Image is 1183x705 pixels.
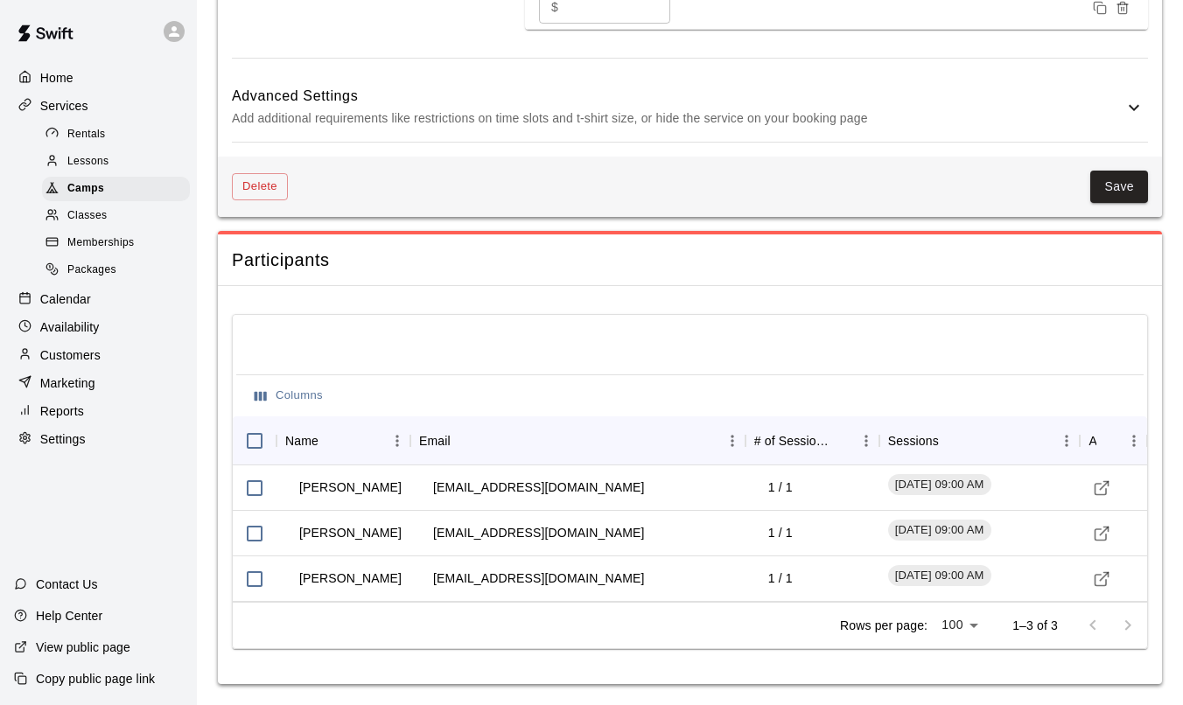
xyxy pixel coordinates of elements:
[934,612,984,638] div: 100
[42,177,190,201] div: Camps
[42,230,197,257] a: Memberships
[285,464,416,511] td: [PERSON_NAME]
[42,121,197,148] a: Rentals
[384,428,410,454] button: Menu
[40,374,95,392] p: Marketing
[14,398,183,424] a: Reports
[42,231,190,255] div: Memberships
[745,416,879,465] div: # of Sessions
[754,416,829,465] div: # of Sessions
[1088,475,1115,501] a: Visit customer profile
[276,416,410,465] div: Name
[40,430,86,448] p: Settings
[1096,429,1121,453] button: Sort
[14,426,183,452] a: Settings
[1012,617,1058,634] p: 1–3 of 3
[1080,416,1147,465] div: Actions
[14,93,183,119] a: Services
[754,555,807,602] td: 1 / 1
[67,153,109,171] span: Lessons
[42,257,197,284] a: Packages
[1088,520,1115,547] a: Visit customer profile
[419,416,451,465] div: Email
[419,555,658,602] td: [EMAIL_ADDRESS][DOMAIN_NAME]
[1053,428,1080,454] button: Menu
[888,568,991,584] span: [DATE] 09:00 AM
[419,464,658,511] td: [EMAIL_ADDRESS][DOMAIN_NAME]
[67,234,134,252] span: Memberships
[36,670,155,688] p: Copy public page link
[318,429,343,453] button: Sort
[42,122,190,147] div: Rentals
[451,429,475,453] button: Sort
[67,180,104,198] span: Camps
[1088,416,1096,465] div: Actions
[888,522,991,539] span: [DATE] 09:00 AM
[719,428,745,454] button: Menu
[14,370,183,396] a: Marketing
[42,176,197,203] a: Camps
[40,290,91,308] p: Calendar
[232,108,1123,129] p: Add additional requirements like restrictions on time slots and t-shirt size, or hide the service...
[879,416,1081,465] div: Sessions
[14,286,183,312] a: Calendar
[67,207,107,225] span: Classes
[14,314,183,340] a: Availability
[36,576,98,593] p: Contact Us
[42,204,190,228] div: Classes
[42,203,197,230] a: Classes
[67,126,106,143] span: Rentals
[1090,171,1148,203] button: Save
[853,428,879,454] button: Menu
[14,342,183,368] a: Customers
[939,429,963,453] button: Sort
[754,464,807,511] td: 1 / 1
[232,73,1148,142] div: Advanced SettingsAdd additional requirements like restrictions on time slots and t-shirt size, or...
[840,617,927,634] p: Rows per page:
[14,65,183,91] a: Home
[40,346,101,364] p: Customers
[829,429,853,453] button: Sort
[1088,566,1115,592] a: Visit customer profile
[285,416,318,465] div: Name
[888,477,991,493] span: [DATE] 09:00 AM
[232,173,288,200] button: Delete
[285,510,416,556] td: [PERSON_NAME]
[285,555,416,602] td: [PERSON_NAME]
[40,402,84,420] p: Reports
[419,510,658,556] td: [EMAIL_ADDRESS][DOMAIN_NAME]
[36,607,102,625] p: Help Center
[888,416,939,465] div: Sessions
[410,416,745,465] div: Email
[40,318,100,336] p: Availability
[754,510,807,556] td: 1 / 1
[40,69,73,87] p: Home
[42,258,190,283] div: Packages
[42,150,190,174] div: Lessons
[1121,428,1147,454] button: Menu
[232,248,1148,272] span: Participants
[232,85,1123,108] h6: Advanced Settings
[40,97,88,115] p: Services
[250,382,327,409] button: Select columns
[36,639,130,656] p: View public page
[67,262,116,279] span: Packages
[42,148,197,175] a: Lessons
